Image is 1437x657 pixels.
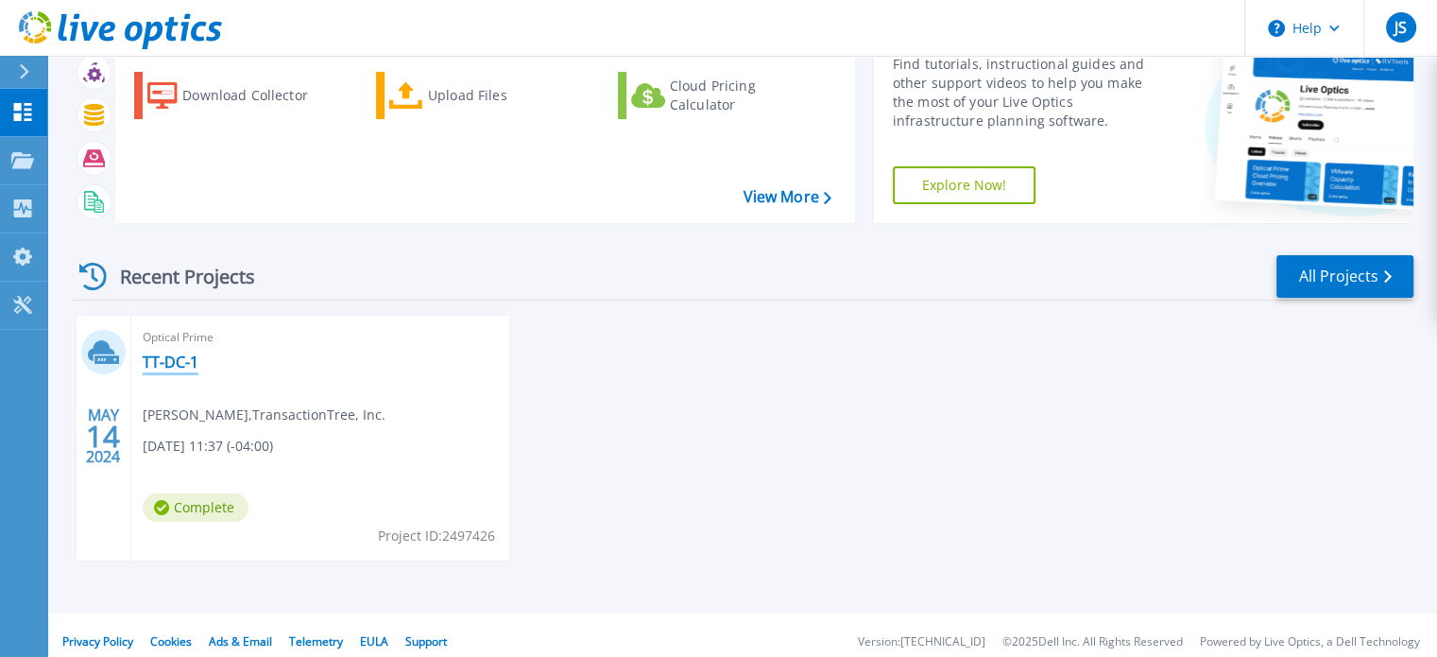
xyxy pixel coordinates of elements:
[143,327,498,348] span: Optical Prime
[150,633,192,649] a: Cookies
[376,72,587,119] a: Upload Files
[428,77,579,114] div: Upload Files
[618,72,829,119] a: Cloud Pricing Calculator
[134,72,345,119] a: Download Collector
[182,77,334,114] div: Download Collector
[1002,636,1183,648] li: © 2025 Dell Inc. All Rights Reserved
[143,436,273,457] span: [DATE] 11:37 (-04:00)
[858,636,985,648] li: Version: [TECHNICAL_ID]
[893,166,1036,204] a: Explore Now!
[893,55,1164,130] div: Find tutorials, instructional guides and other support videos to help you make the most of your L...
[1394,20,1407,35] span: JS
[86,428,120,444] span: 14
[209,633,272,649] a: Ads & Email
[289,633,343,649] a: Telemetry
[1276,255,1413,298] a: All Projects
[405,633,447,649] a: Support
[143,405,385,425] span: [PERSON_NAME] , TransactionTree, Inc.
[143,353,198,372] a: TT-DC-1
[360,633,388,649] a: EULA
[85,402,121,471] div: MAY 2024
[62,633,133,649] a: Privacy Policy
[73,253,281,300] div: Recent Projects
[743,188,830,206] a: View More
[670,77,821,114] div: Cloud Pricing Calculator
[1200,636,1420,648] li: Powered by Live Optics, a Dell Technology
[378,526,495,546] span: Project ID: 2497426
[143,493,248,522] span: Complete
